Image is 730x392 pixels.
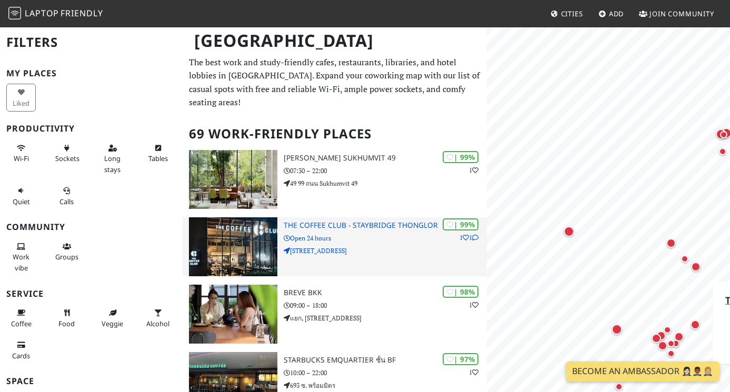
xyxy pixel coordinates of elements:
h2: 69 Work-Friendly Places [189,118,481,150]
div: | 98% [443,286,478,298]
h3: THE COFFEE CLUB - Staybridge Thonglor [284,221,486,230]
button: Food [52,304,82,332]
h3: Starbucks EmQuartier ชั้น BF [284,356,486,365]
button: Tables [143,139,173,167]
span: Cities [561,9,583,18]
div: Map marker [562,224,576,239]
div: | 99% [443,151,478,163]
a: LaptopFriendly LaptopFriendly [8,5,103,23]
span: Alcohol [146,319,169,328]
span: Long stays [104,154,121,174]
span: People working [13,252,29,272]
p: 1 [469,367,478,377]
img: Kay’s Sukhumvit 49 [189,150,278,209]
div: Map marker [678,253,691,265]
img: THE COFFEE CLUB - Staybridge Thonglor [189,217,278,276]
p: 1 [469,300,478,310]
h3: My Places [6,68,176,78]
p: 10:00 – 22:00 [284,368,486,378]
p: The best work and study-friendly cafes, restaurants, libraries, and hotel lobbies in [GEOGRAPHIC_... [189,56,481,109]
img: LaptopFriendly [8,7,21,19]
button: Cards [6,336,36,364]
span: Food [58,319,75,328]
span: Veggie [102,319,123,328]
h1: [GEOGRAPHIC_DATA] [186,26,485,55]
p: 693 ซ. พร้อมมิตร [284,380,486,390]
span: Friendly [61,7,103,19]
h2: Filters [6,26,176,58]
p: 49 99 ถนน Sukhumvit 49 [284,178,486,188]
p: [STREET_ADDRESS] [284,246,486,256]
h3: Service [6,289,176,299]
div: Map marker [717,128,730,141]
button: Calls [52,182,82,210]
p: 1 1 [459,233,478,243]
button: Alcohol [143,304,173,332]
span: Power sockets [55,154,79,163]
h3: Breve BKK [284,288,486,297]
div: Map marker [689,260,703,274]
button: Sockets [52,139,82,167]
a: Join Community [635,4,718,23]
div: Map marker [714,127,728,142]
button: Work vibe [6,238,36,276]
h3: Productivity [6,124,176,134]
img: Breve BKK [189,285,278,344]
p: Open 24 hours [284,233,486,243]
span: Video/audio calls [59,197,74,206]
div: | 97% [443,353,478,365]
p: 09:00 – 18:00 [284,300,486,310]
a: Kay’s Sukhumvit 49 | 99% 1 [PERSON_NAME] Sukhumvit 49 07:30 – 22:00 49 99 ถนน Sukhumvit 49 [183,150,487,209]
a: THE COFFEE CLUB - Staybridge Thonglor | 99% 11 THE COFFEE CLUB - Staybridge Thonglor Open 24 hour... [183,217,487,276]
button: Wi-Fi [6,139,36,167]
h3: Space [6,376,176,386]
span: Credit cards [12,351,30,360]
span: Join Community [649,9,714,18]
span: Group tables [55,252,78,262]
span: Laptop [25,7,59,19]
h3: [PERSON_NAME] Sukhumvit 49 [284,154,486,163]
div: | 99% [443,218,478,230]
span: Coffee [11,319,32,328]
div: Map marker [716,145,729,158]
a: Breve BKK | 98% 1 Breve BKK 09:00 – 18:00 แยก, [STREET_ADDRESS] [183,285,487,344]
span: Work-friendly tables [148,154,168,163]
button: Veggie [97,304,127,332]
button: Quiet [6,182,36,210]
p: 07:30 – 22:00 [284,166,486,176]
button: Long stays [97,139,127,178]
button: Coffee [6,304,36,332]
div: Map marker [664,236,678,250]
span: Add [609,9,624,18]
button: Groups [52,238,82,266]
a: Add [594,4,628,23]
a: Cities [546,4,587,23]
p: แยก, [STREET_ADDRESS] [284,313,486,323]
span: Stable Wi-Fi [14,154,29,163]
h3: Community [6,222,176,232]
p: 1 [469,165,478,175]
span: Quiet [13,197,30,206]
